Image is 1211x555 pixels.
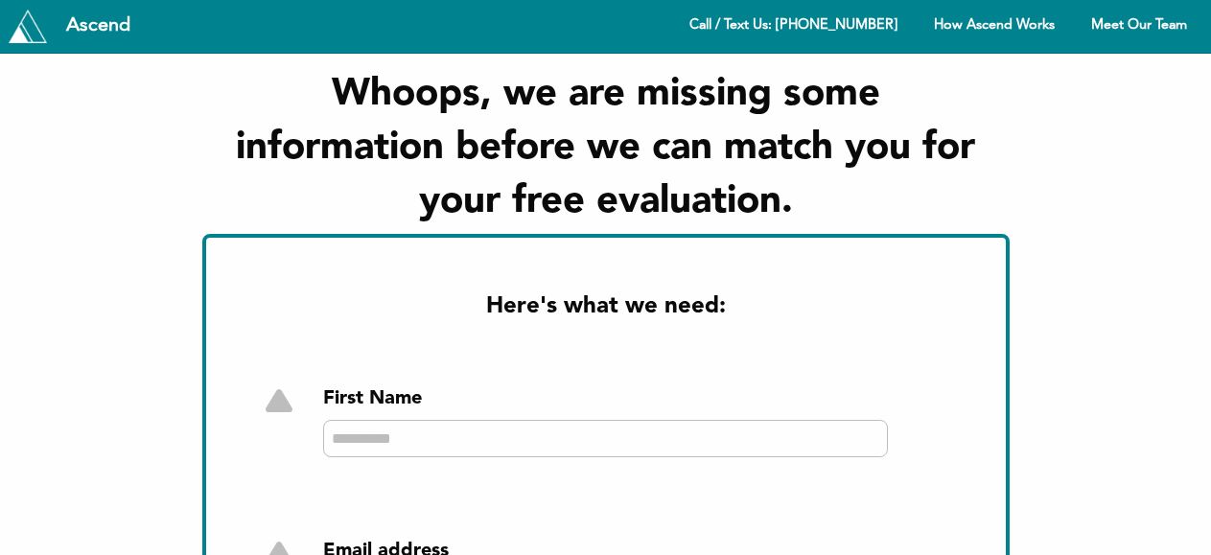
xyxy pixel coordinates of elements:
[1075,8,1203,45] a: Meet Our Team
[51,16,146,35] div: Ascend
[268,291,944,324] h2: Here's what we need:
[918,8,1071,45] a: How Ascend Works
[222,68,990,229] h1: Whoops, we are missing some information before we can match you for your free evaluation.
[323,385,887,412] div: First Name
[4,5,151,47] a: Tryascend.com Ascend
[9,10,47,42] img: Tryascend.com
[673,8,914,45] a: Call / Text Us: [PHONE_NUMBER]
